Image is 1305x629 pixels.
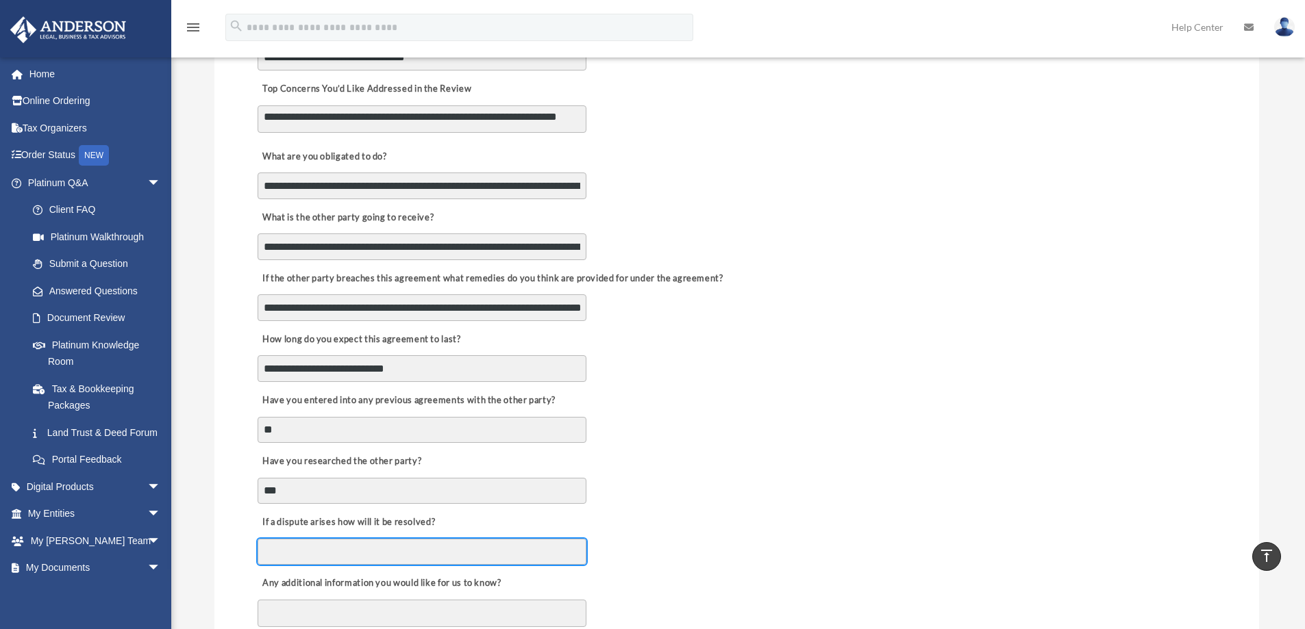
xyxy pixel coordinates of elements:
[10,114,182,142] a: Tax Organizers
[10,500,182,528] a: My Entitiesarrow_drop_down
[19,331,182,375] a: Platinum Knowledge Room
[147,500,175,528] span: arrow_drop_down
[19,196,182,224] a: Client FAQ
[258,513,439,532] label: If a dispute arises how will it be resolved?
[19,446,182,474] a: Portal Feedback
[258,208,438,227] label: What is the other party going to receive?
[19,305,175,332] a: Document Review
[10,88,182,115] a: Online Ordering
[10,554,182,582] a: My Documentsarrow_drop_down
[19,419,182,446] a: Land Trust & Deed Forum
[258,574,505,593] label: Any additional information you would like for us to know?
[258,330,464,349] label: How long do you expect this agreement to last?
[6,16,130,43] img: Anderson Advisors Platinum Portal
[19,223,182,251] a: Platinum Walkthrough
[10,169,182,196] a: Platinum Q&Aarrow_drop_down
[185,24,201,36] a: menu
[1252,542,1281,571] a: vertical_align_top
[10,581,182,608] a: Online Learningarrow_drop_down
[19,375,182,419] a: Tax & Bookkeeping Packages
[10,473,182,500] a: Digital Productsarrow_drop_down
[1258,548,1275,564] i: vertical_align_top
[19,251,182,278] a: Submit a Question
[147,554,175,582] span: arrow_drop_down
[19,277,182,305] a: Answered Questions
[79,145,109,166] div: NEW
[10,60,182,88] a: Home
[1274,17,1295,37] img: User Pic
[258,391,560,410] label: Have you entered into any previous agreements with the other party?
[258,147,395,166] label: What are you obligated to do?
[10,142,182,170] a: Order StatusNEW
[185,19,201,36] i: menu
[147,581,175,609] span: arrow_drop_down
[10,527,182,554] a: My [PERSON_NAME] Teamarrow_drop_down
[147,527,175,555] span: arrow_drop_down
[229,18,244,34] i: search
[258,452,425,472] label: Have you researched the other party?
[147,169,175,197] span: arrow_drop_down
[258,269,727,288] label: If the other party breaches this agreement what remedies do you think are provided for under the ...
[147,473,175,501] span: arrow_drop_down
[258,79,475,99] label: Top Concerns You’d Like Addressed in the Review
